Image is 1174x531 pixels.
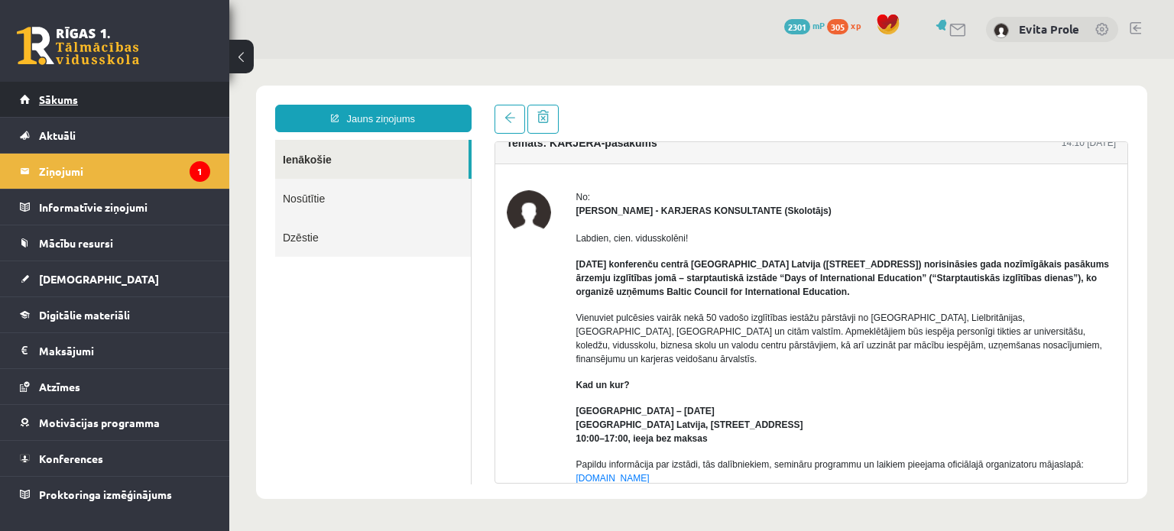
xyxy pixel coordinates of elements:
a: Dzēstie [46,159,242,198]
img: Evita Prole [994,23,1009,38]
span: Atzīmes [39,380,80,393]
a: 305 xp [827,19,868,31]
span: Digitālie materiāli [39,308,130,322]
a: Konferences [20,441,210,476]
span: Proktoringa izmēģinājums [39,487,172,501]
div: 14:10 [DATE] [832,77,887,91]
strong: [PERSON_NAME] - KARJERAS KONSULTANTE (Skolotājs) [347,147,602,157]
span: Aktuāli [39,128,76,142]
h4: Temats: KARJERA-pasākums [277,78,428,90]
a: Rīgas 1. Tālmācības vidusskola [17,27,139,65]
span: 305 [827,19,848,34]
a: Aktuāli [20,118,210,153]
legend: Ziņojumi [39,154,210,189]
a: Ienākošie [46,81,239,120]
strong: [GEOGRAPHIC_DATA] – [DATE] [GEOGRAPHIC_DATA] Latvija, [STREET_ADDRESS] 10:00–17:00, ieeja bez maksas [347,347,574,385]
span: Sākums [39,92,78,106]
a: Mācību resursi [20,225,210,261]
a: [DEMOGRAPHIC_DATA] [20,261,210,296]
p: Labdien, cien. vidusskolēni! [347,173,887,186]
span: Mācību resursi [39,236,113,250]
div: No: [347,131,887,145]
a: Proktoringa izmēģinājums [20,477,210,512]
legend: Maksājumi [39,333,210,368]
a: Nosūtītie [46,120,242,159]
span: [DEMOGRAPHIC_DATA] [39,272,159,286]
a: Sākums [20,82,210,117]
a: Ziņojumi1 [20,154,210,189]
a: Evita Prole [1019,21,1079,37]
strong: Kad un kur? [347,321,401,332]
p: Vienuviet pulcēsies vairāk nekā 50 vadošo izglītības iestāžu pārstāvji no [GEOGRAPHIC_DATA], Liel... [347,252,887,307]
a: Maksājumi [20,333,210,368]
span: Motivācijas programma [39,416,160,429]
a: Informatīvie ziņojumi [20,189,210,225]
span: xp [851,19,861,31]
span: 2301 [784,19,810,34]
a: 2301 mP [784,19,825,31]
p: Papildu informācija par izstādi, tās dalībniekiem, semināru programmu un laikiem pieejama oficiāl... [347,399,887,426]
a: [DOMAIN_NAME] [347,414,420,425]
img: Karīna Saveļjeva - KARJERAS KONSULTANTE [277,131,322,176]
a: Digitālie materiāli [20,297,210,332]
span: Konferences [39,452,103,465]
a: Motivācijas programma [20,405,210,440]
strong: [DATE] konferenču centrā [GEOGRAPHIC_DATA] Latvija ([STREET_ADDRESS]) norisināsies gada nozīmīgāk... [347,200,880,238]
span: mP [812,19,825,31]
legend: Informatīvie ziņojumi [39,189,210,225]
i: 1 [190,161,210,182]
a: Atzīmes [20,369,210,404]
a: Jauns ziņojums [46,46,242,73]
